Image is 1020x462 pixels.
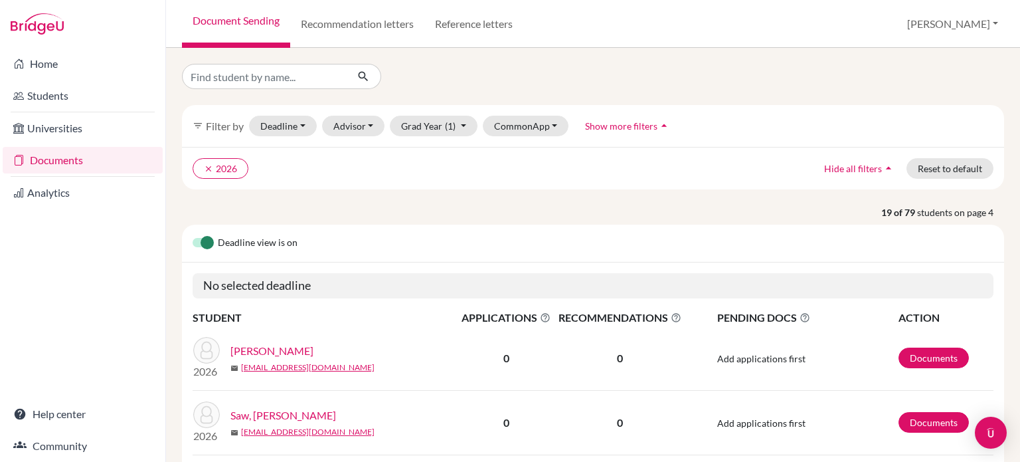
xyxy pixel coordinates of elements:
[204,164,213,173] i: clear
[483,116,569,136] button: CommonApp
[230,364,238,372] span: mail
[3,147,163,173] a: Documents
[230,429,238,437] span: mail
[717,310,897,326] span: PENDING DOCS
[882,162,895,175] i: arrow_drop_up
[193,402,220,428] img: Saw, Sara
[182,64,347,89] input: Find student by name...
[554,415,685,431] p: 0
[717,353,806,364] span: Add applications first
[975,417,1007,449] div: Open Intercom Messenger
[657,119,671,132] i: arrow_drop_up
[554,350,685,366] p: 0
[824,163,882,174] span: Hide all filters
[917,205,1004,219] span: students on page 4
[3,51,163,77] a: Home
[241,426,375,438] a: [EMAIL_ADDRESS][DOMAIN_NAME]
[503,352,509,364] b: 0
[193,364,220,380] p: 2026
[3,115,163,142] a: Universities
[898,348,969,368] a: Documents
[554,310,685,326] span: RECOMMENDATIONS
[459,310,553,326] span: APPLICATIONS
[206,120,244,132] span: Filter by
[3,179,163,206] a: Analytics
[901,11,1004,37] button: [PERSON_NAME]
[3,401,163,427] a: Help center
[230,343,313,359] a: [PERSON_NAME]
[218,235,297,251] span: Deadline view is on
[3,433,163,459] a: Community
[906,158,993,179] button: Reset to default
[574,116,682,136] button: Show more filtersarrow_drop_up
[717,417,806,429] span: Add applications first
[3,82,163,109] a: Students
[241,362,375,374] a: [EMAIL_ADDRESS][DOMAIN_NAME]
[585,120,657,132] span: Show more filters
[881,205,917,219] strong: 19 of 79
[898,309,993,326] th: ACTION
[503,416,509,429] b: 0
[193,428,220,444] p: 2026
[445,120,456,132] span: (1)
[193,337,220,364] img: Romano, Luke
[230,407,336,423] a: Saw, [PERSON_NAME]
[249,116,317,136] button: Deadline
[193,309,458,326] th: STUDENT
[390,116,477,136] button: Grad Year(1)
[193,273,993,298] h5: No selected deadline
[11,13,64,35] img: Bridge-U
[322,116,385,136] button: Advisor
[193,158,248,179] button: clear2026
[813,158,906,179] button: Hide all filtersarrow_drop_up
[193,120,203,131] i: filter_list
[898,412,969,433] a: Documents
